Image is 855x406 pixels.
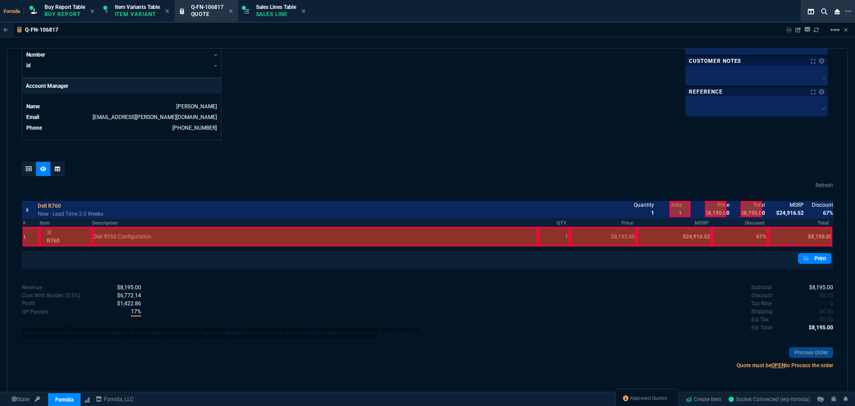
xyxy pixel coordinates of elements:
[26,62,31,69] span: id
[22,308,49,316] p: With Burden (5.5%)
[165,8,169,15] nx-icon: Close Tab
[26,103,40,110] span: Name
[256,4,296,10] span: Sales Lines Table
[818,6,831,17] nx-icon: Search
[4,8,24,14] span: Fornida
[9,395,32,403] a: Global State
[26,50,217,59] tr: undefined
[117,292,141,299] span: Cost With Burden (5.5%)
[117,300,141,307] span: With Burden (5.5%)
[801,324,834,332] p: spec.value
[214,52,217,58] a: --
[809,284,833,291] span: 8195
[214,62,217,69] a: --
[830,25,840,35] mat-icon: Example home icon
[256,11,296,18] p: Sales Line
[830,300,833,307] span: 0
[22,326,427,340] p: These prices do NOT include applicable taxes, insurance, shipping, delivery, setup fees, or any c...
[115,11,159,18] p: Item Variant
[22,219,40,227] th: #
[819,308,833,315] span: 0
[637,219,712,227] th: MSRP
[92,219,538,227] th: Description
[822,299,834,308] p: spec.value
[751,299,772,308] p: undefined
[109,283,141,291] p: spec.value
[815,182,833,189] a: Refresh
[819,316,833,323] span: 0
[811,316,834,324] p: spec.value
[45,11,85,18] p: Buy Report
[751,308,773,316] p: undefined
[38,202,61,210] p: Dell R760
[93,114,217,120] a: [EMAIL_ADDRESS][PERSON_NAME][DOMAIN_NAME]
[4,27,8,33] nx-icon: Back to Table
[172,125,217,131] a: 714-586-5495
[229,8,233,15] nx-icon: Close Tab
[689,57,741,65] p: Customer Notes
[22,78,221,94] p: Account Manager
[811,291,834,299] p: spec.value
[122,308,141,316] p: spec.value
[538,219,570,227] th: QTY
[831,6,843,17] nx-icon: Close Workbench
[682,393,725,406] a: Create Item
[804,6,818,17] nx-icon: Split Panels
[26,114,39,120] span: Email
[191,4,224,10] span: Q-FN-106817
[22,291,80,299] p: Cost With Burden (5.5%)
[117,284,141,291] span: Revenue
[751,283,772,291] p: undefined
[801,283,834,291] p: spec.value
[819,292,833,299] span: 0
[809,324,833,331] span: 8195
[176,103,217,110] a: [PERSON_NAME]
[26,102,217,111] tr: undefined
[22,299,35,308] p: With Burden (5.5%)
[751,324,772,332] p: undefined
[427,361,833,369] p: Quote must be to Process the order
[751,291,773,299] p: undefined
[630,395,668,402] span: Approved Quotes
[751,316,769,324] p: undefined
[115,4,160,10] span: Item Variants Table
[45,4,85,10] span: Buy Report Table
[93,395,136,403] a: msbcCompanyName
[109,291,141,299] p: spec.value
[26,61,217,70] tr: undefined
[26,123,217,132] tr: undefined
[844,26,848,33] a: Hide Workbench
[38,210,103,218] p: New - Lead Time 2-3 Weeks
[729,396,810,402] span: Socket Connected (erp-fornida)
[40,219,92,227] th: Item
[570,219,637,227] th: Price
[712,219,768,227] th: Discount
[22,283,42,291] p: Revenue
[301,8,305,15] nx-icon: Close Tab
[798,253,831,264] a: Print
[771,362,785,369] span: OPEN
[811,308,834,316] p: spec.value
[26,52,45,58] span: Number
[90,8,94,15] nx-icon: Close Tab
[191,11,224,18] p: Quote
[25,26,58,33] p: Q-FN-106817
[845,7,851,16] nx-icon: Open New Tab
[26,113,217,122] tr: undefined
[768,219,833,227] th: Total
[109,299,141,308] p: spec.value
[26,125,42,131] span: Phone
[729,395,810,403] a: wXjLwq2PQokrKnj3AAD7
[131,308,141,316] span: With Burden (5.5%)
[689,88,723,95] p: Reference
[32,395,43,403] a: API TOKEN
